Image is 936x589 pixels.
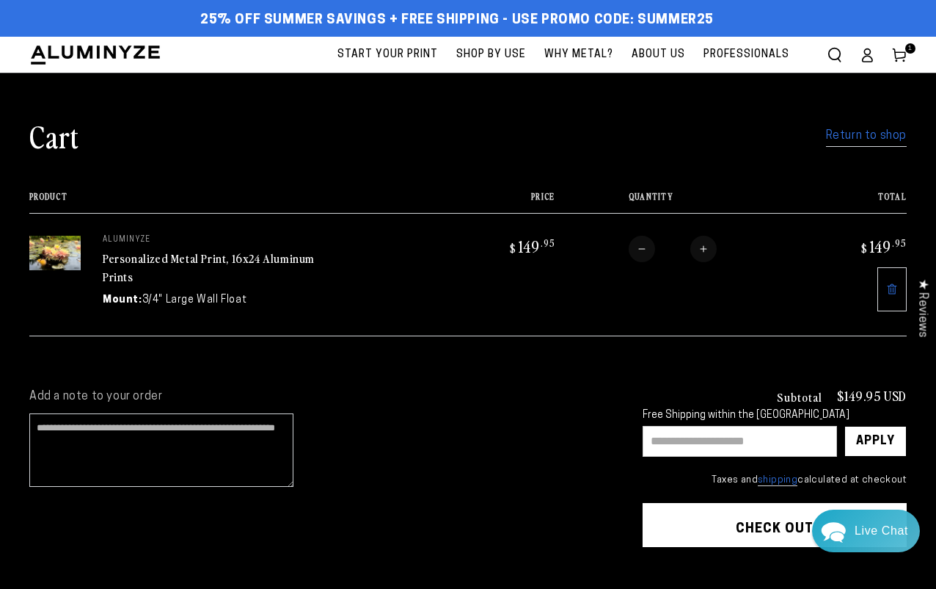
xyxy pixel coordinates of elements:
[826,126,907,147] a: Return to shop
[908,43,913,54] span: 1
[655,236,690,262] input: Quantity for Personalized Metal Print, 16x24 Aluminum Prints
[758,475,797,486] a: shipping
[541,236,555,249] sup: .95
[643,410,907,422] div: Free Shipping within the [GEOGRAPHIC_DATA]
[624,37,692,73] a: About Us
[103,292,142,308] dt: Mount:
[632,46,685,64] span: About Us
[643,473,907,488] small: Taxes and calculated at checkout
[812,510,920,552] div: Chat widget toggle
[103,250,315,285] a: Personalized Metal Print, 16x24 Aluminum Prints
[777,391,822,402] h3: Subtotal
[29,192,449,213] th: Product
[877,267,907,311] a: Remove 16"x24" Rectangle White Matte Aluminyzed Photo
[103,236,323,245] p: aluminyze
[837,389,907,402] p: $149.95 USD
[696,37,797,73] a: Professionals
[908,267,936,349] div: Click to open Judge.me floating reviews tab
[449,37,533,73] a: Shop By Use
[510,241,516,256] span: $
[200,12,714,29] span: 25% off Summer Savings + Free Shipping - Use Promo Code: SUMMER25
[643,503,907,547] button: Check out
[892,236,907,249] sup: .95
[537,37,621,73] a: Why Metal?
[330,37,445,73] a: Start Your Print
[856,427,895,456] div: Apply
[800,192,907,213] th: Total
[855,510,908,552] div: Contact Us Directly
[555,192,801,213] th: Quantity
[544,46,613,64] span: Why Metal?
[337,46,438,64] span: Start Your Print
[142,292,247,308] dd: 3/4" Large Wall Float
[508,236,555,256] bdi: 149
[703,46,789,64] span: Professionals
[29,236,81,270] img: 16"x24" Rectangle White Matte Aluminyzed Photo
[449,192,555,213] th: Price
[29,117,79,155] h1: Cart
[819,39,851,71] summary: Search our site
[29,44,161,66] img: Aluminyze
[29,389,613,405] label: Add a note to your order
[861,241,868,256] span: $
[456,46,526,64] span: Shop By Use
[859,236,907,256] bdi: 149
